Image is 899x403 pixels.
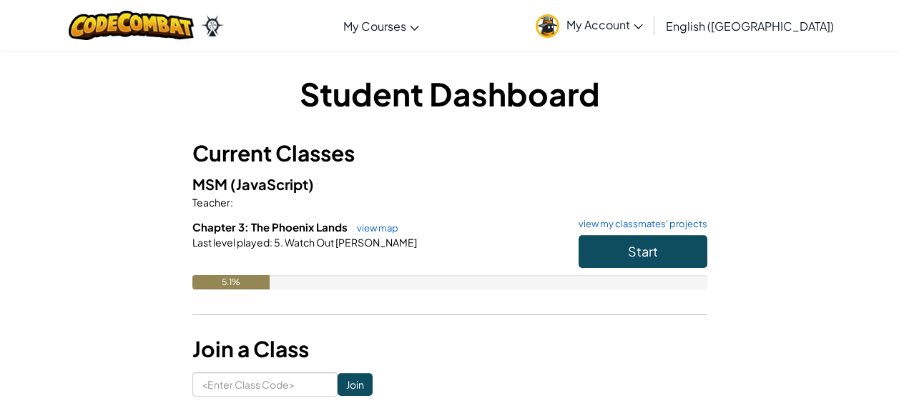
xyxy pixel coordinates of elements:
span: English ([GEOGRAPHIC_DATA]) [666,19,834,34]
h1: Student Dashboard [192,71,707,116]
img: Ozaria [201,15,224,36]
span: Last level played [192,236,270,249]
a: My Courses [336,6,426,45]
a: English ([GEOGRAPHIC_DATA]) [659,6,841,45]
span: : [230,196,233,209]
a: view map [350,222,398,234]
span: My Account [566,17,643,32]
a: My Account [529,3,650,48]
span: Chapter 3: The Phoenix Lands [192,220,350,234]
span: MSM [192,175,230,193]
h3: Current Classes [192,137,707,169]
button: Start [579,235,707,268]
span: Watch Out [PERSON_NAME] [283,236,417,249]
span: Start [628,243,658,259]
input: Join [338,373,373,396]
span: (JavaScript) [230,175,314,193]
a: view my classmates' projects [571,219,707,229]
img: avatar [536,14,559,38]
span: Teacher [192,196,230,209]
div: 5.1% [192,275,270,289]
img: CodeCombat logo [69,11,194,40]
span: : [270,236,272,249]
h3: Join a Class [192,333,707,365]
span: My Courses [343,19,406,34]
span: 5. [272,236,283,249]
input: <Enter Class Code> [192,372,338,397]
